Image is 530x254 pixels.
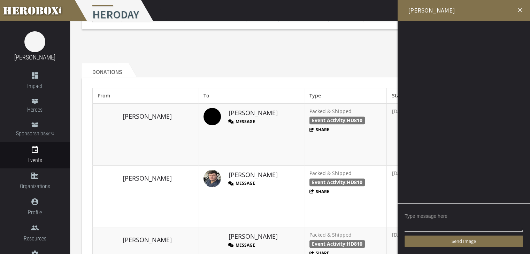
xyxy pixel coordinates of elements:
i: close [517,7,523,13]
img: image [203,170,221,187]
span: Packed & Shipped [309,231,352,238]
img: image [98,170,115,187]
a: [PERSON_NAME] [123,112,172,121]
button: Message [228,180,255,186]
b: Event Activity: [312,117,362,124]
span: Packed & Shipped [309,108,352,114]
td: [DATE] [387,165,422,227]
a: [PERSON_NAME] [228,170,277,180]
a: [PERSON_NAME] [228,232,277,241]
th: Type [304,88,386,104]
a: [PERSON_NAME] [228,109,277,118]
td: [DATE] [387,103,422,165]
th: From [93,88,198,104]
img: image [203,231,221,249]
img: image [98,231,115,249]
i: event [31,145,39,154]
span: HD810 [347,117,362,124]
h2: Donations [82,63,129,77]
span: Send Image [452,238,476,244]
th: Started [387,88,422,104]
span: HD810 [347,179,362,185]
a: [PERSON_NAME] [14,54,55,61]
b: Event Activity: [312,179,362,185]
button: Share [309,127,330,133]
a: [PERSON_NAME] [123,236,172,245]
a: [PERSON_NAME] [123,174,172,183]
img: image [203,108,221,125]
th: To [198,88,304,104]
img: image [98,108,115,125]
button: Share [309,189,330,195]
small: BETA [46,132,54,136]
button: Message [228,119,255,125]
img: image [24,31,45,52]
button: Message [228,242,255,248]
span: HD810 [347,240,362,247]
b: Event Activity: [312,240,362,247]
span: Packed & Shipped [309,170,352,176]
